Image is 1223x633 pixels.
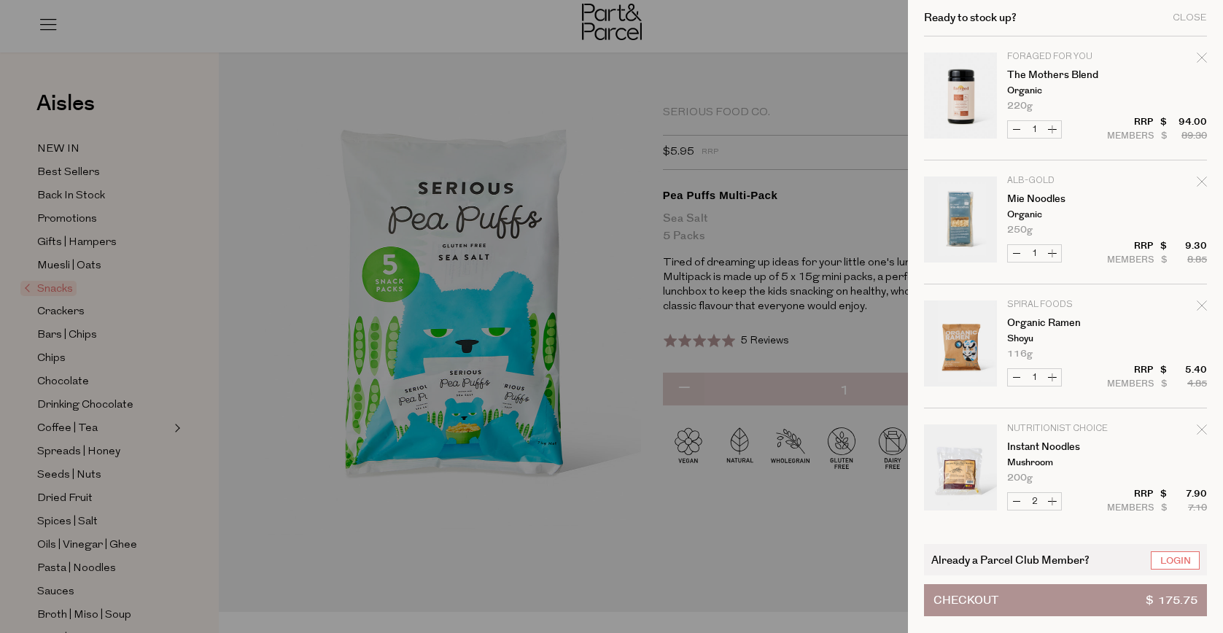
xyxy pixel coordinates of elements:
span: Checkout [933,585,998,615]
p: Shoyu [1007,334,1120,343]
div: Remove Organic Ramen [1197,298,1207,318]
span: 220g [1007,101,1033,111]
span: 116g [1007,349,1033,359]
p: Mushroom [1007,458,1120,467]
input: QTY Organic Ramen [1025,369,1044,386]
span: 200g [1007,473,1033,483]
p: Spiral Foods [1007,300,1120,309]
div: Remove Instant Noodles [1197,422,1207,442]
div: Remove Mie Noodles [1197,174,1207,194]
a: Instant Noodles [1007,442,1120,452]
div: Close [1173,13,1207,23]
p: Foraged For You [1007,53,1120,61]
span: 250g [1007,225,1033,235]
a: Mie Noodles [1007,194,1120,204]
h2: Ready to stock up? [924,12,1017,23]
p: Alb-Gold [1007,176,1120,185]
p: Organic [1007,86,1120,96]
button: Checkout$ 175.75 [924,584,1207,616]
p: Organic [1007,210,1120,220]
input: QTY The Mothers Blend [1025,121,1044,138]
div: Remove The Mothers Blend [1197,50,1207,70]
input: QTY Instant Noodles [1025,493,1044,510]
span: Already a Parcel Club Member? [931,551,1090,568]
span: $ 175.75 [1146,585,1197,615]
a: The Mothers Blend [1007,70,1120,80]
p: Nutritionist Choice [1007,424,1120,433]
a: Organic Ramen [1007,318,1120,328]
input: QTY Mie Noodles [1025,245,1044,262]
a: Login [1151,551,1200,570]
